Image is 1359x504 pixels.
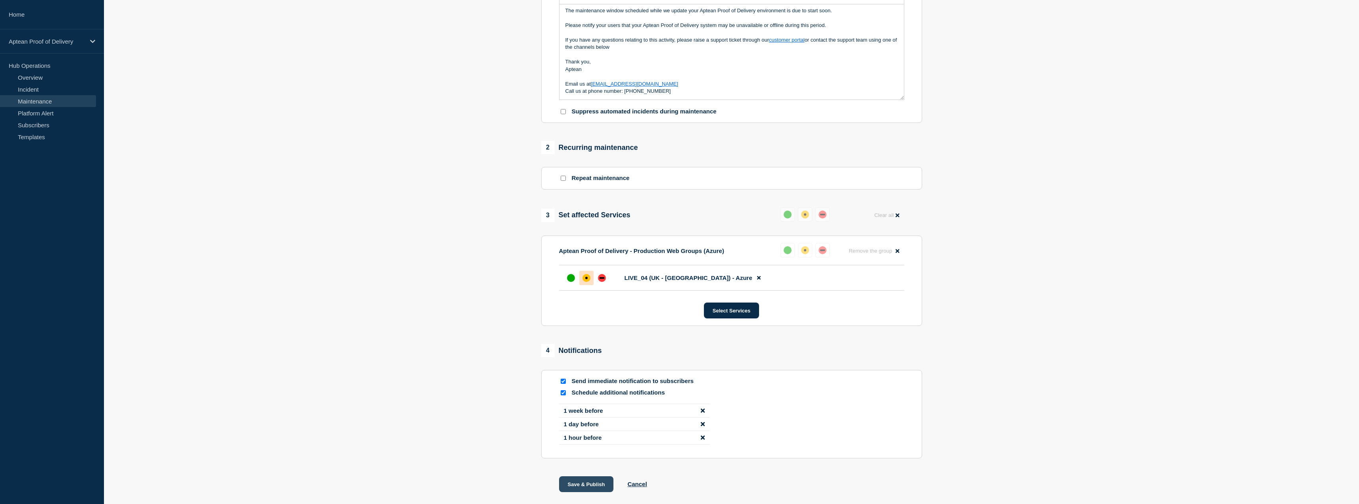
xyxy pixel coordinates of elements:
[572,174,630,182] p: Repeat maintenance
[784,211,792,218] div: up
[815,243,830,257] button: down
[9,38,85,45] p: Aptean Proof of Delivery
[565,58,898,65] p: Thank you,
[780,243,795,257] button: up
[798,207,812,222] button: affected
[559,476,614,492] button: Save & Publish
[780,207,795,222] button: up
[565,7,898,14] p: The maintenance window scheduled while we update your Aptean Proof of Delivery environment is due...
[559,404,710,418] li: 1 week before
[701,407,705,414] button: disable notification 1 week before
[844,243,904,259] button: Remove the group
[561,109,566,114] input: Suppress automated incidents during maintenance
[627,481,647,487] button: Cancel
[565,22,898,29] p: Please notify your users that your Aptean Proof of Delivery system may be unavailable or offline ...
[565,66,898,73] p: Aptean
[704,303,759,318] button: Select Services
[561,379,566,384] input: Send immediate notification to subscribers
[559,4,904,100] div: Message
[625,274,752,281] span: LIVE_04 (UK - [GEOGRAPHIC_DATA]) - Azure
[598,274,606,282] div: down
[559,431,710,445] li: 1 hour before
[561,176,566,181] input: Repeat maintenance
[591,81,678,87] a: [EMAIL_ADDRESS][DOMAIN_NAME]
[541,344,602,357] div: Notifications
[869,207,904,223] button: Clear all
[561,390,566,395] input: Schedule additional notifications
[801,246,809,254] div: affected
[798,243,812,257] button: affected
[819,211,827,218] div: down
[572,389,699,397] p: Schedule additional notifications
[784,246,792,254] div: up
[559,418,710,431] li: 1 day before
[815,207,830,222] button: down
[701,421,705,427] button: disable notification 1 day before
[559,247,724,254] p: Aptean Proof of Delivery - Production Web Groups (Azure)
[567,274,575,282] div: up
[582,274,590,282] div: affected
[565,36,898,51] p: If you have any questions relating to this activity, please raise a support ticket through our or...
[541,141,638,154] div: Recurring maintenance
[565,80,898,88] p: Email us at
[849,248,892,254] span: Remove the group
[701,434,705,441] button: disable notification 1 hour before
[541,344,555,357] span: 4
[801,211,809,218] div: affected
[541,141,555,154] span: 2
[572,378,699,385] p: Send immediate notification to subscribers
[819,246,827,254] div: down
[541,209,555,222] span: 3
[541,209,630,222] div: Set affected Services
[572,108,717,115] p: Suppress automated incidents during maintenance
[565,88,898,95] p: Call us at phone number: [PHONE_NUMBER]
[769,37,805,43] a: customer portal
